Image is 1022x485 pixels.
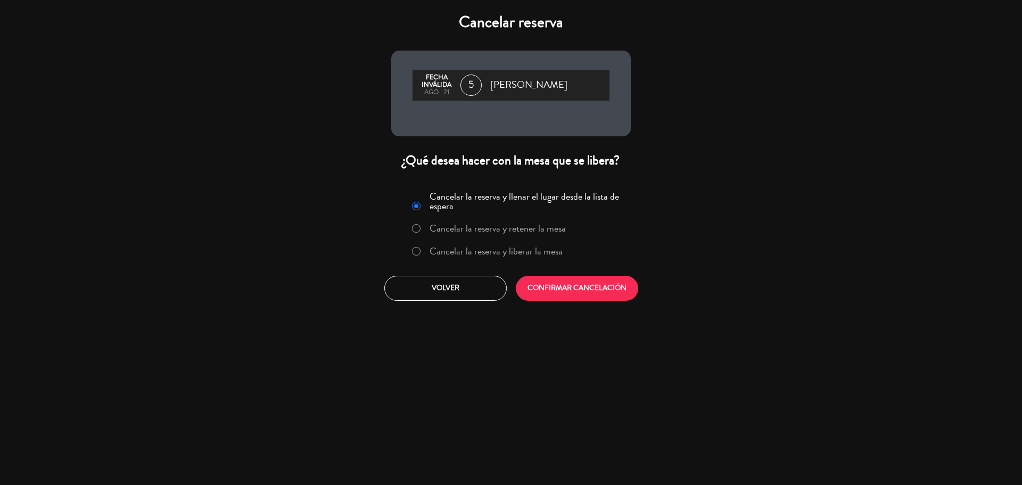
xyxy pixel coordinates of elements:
button: Volver [384,276,507,301]
label: Cancelar la reserva y liberar la mesa [430,246,563,256]
button: CONFIRMAR CANCELACIÓN [516,276,638,301]
label: Cancelar la reserva y llenar el lugar desde la lista de espera [430,192,624,211]
div: ¿Qué desea hacer con la mesa que se libera? [391,152,631,169]
span: [PERSON_NAME] [490,77,567,93]
span: 5 [460,75,482,96]
div: Fecha inválida [418,74,455,89]
div: ago., 21 [418,89,455,96]
label: Cancelar la reserva y retener la mesa [430,224,566,233]
h4: Cancelar reserva [391,13,631,32]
